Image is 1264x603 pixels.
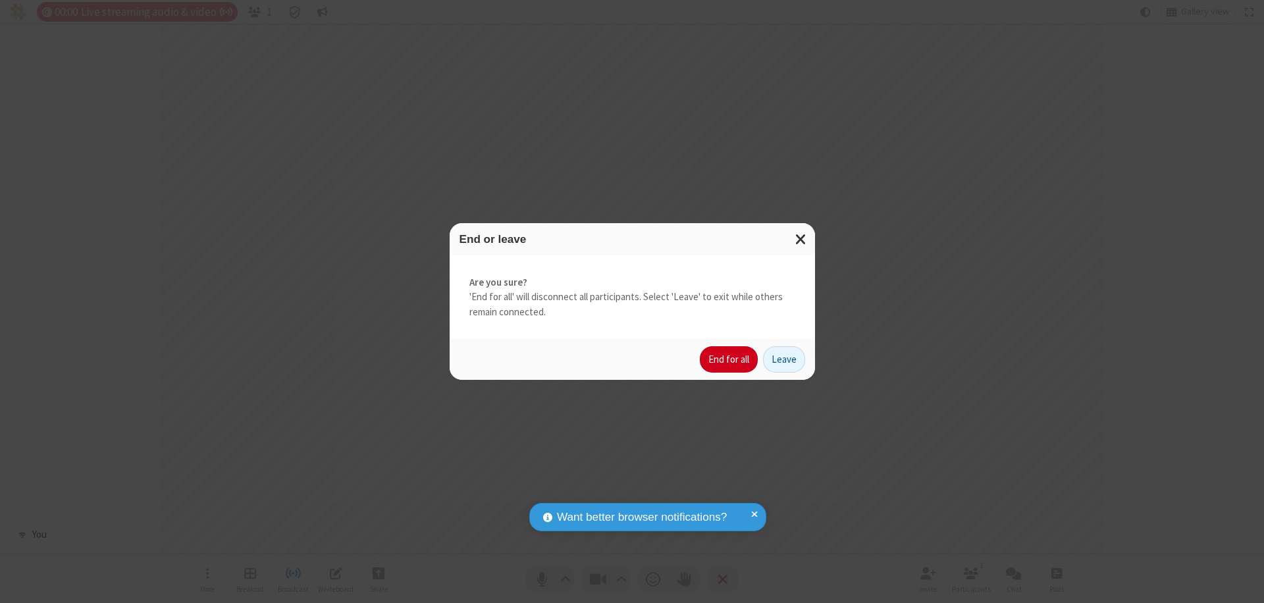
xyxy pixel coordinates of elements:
[557,509,727,526] span: Want better browser notifications?
[763,346,805,373] button: Leave
[700,346,758,373] button: End for all
[460,233,805,246] h3: End or leave
[787,223,815,255] button: Close modal
[450,255,815,340] div: 'End for all' will disconnect all participants. Select 'Leave' to exit while others remain connec...
[469,275,795,290] strong: Are you sure?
